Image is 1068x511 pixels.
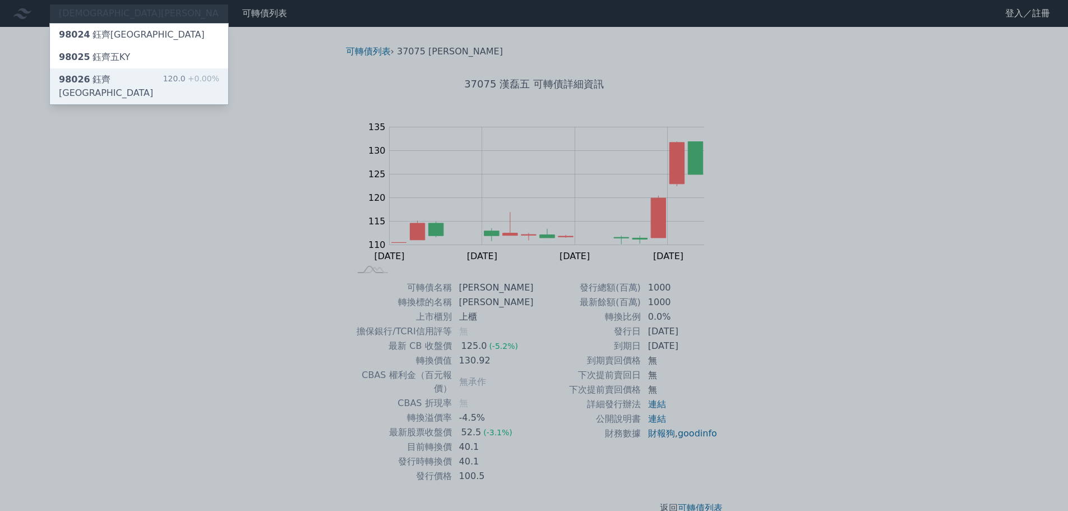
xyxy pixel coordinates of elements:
a: 98026鈺齊[GEOGRAPHIC_DATA] 120.0+0.00% [50,68,228,104]
span: +0.00% [186,74,219,83]
div: 鈺齊[GEOGRAPHIC_DATA] [59,73,163,100]
div: 鈺齊[GEOGRAPHIC_DATA] [59,28,205,42]
span: 98026 [59,74,90,85]
div: 鈺齊五KY [59,50,130,64]
a: 98025鈺齊五KY [50,46,228,68]
a: 98024鈺齊[GEOGRAPHIC_DATA] [50,24,228,46]
span: 98024 [59,29,90,40]
span: 98025 [59,52,90,62]
div: 120.0 [163,73,219,100]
